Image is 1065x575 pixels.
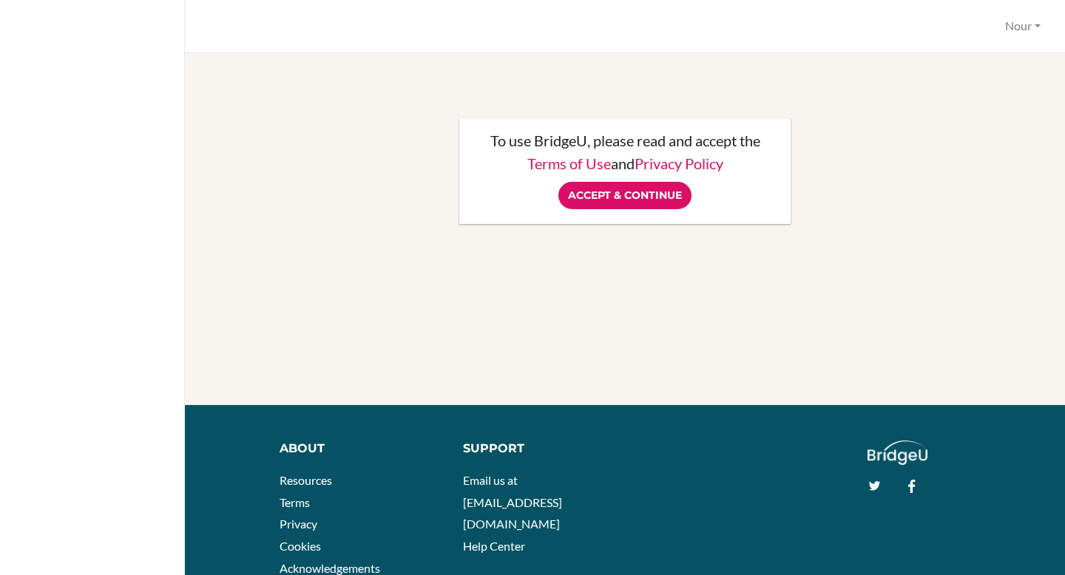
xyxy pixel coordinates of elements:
[280,517,317,531] a: Privacy
[868,440,927,465] img: logo_white@2x-f4f0deed5e89b7ecb1c2cc34c3e3d731f90f0f143d5ea2071677605dd97b5244.png
[474,133,776,148] p: To use BridgeU, please read and accept the
[280,495,310,509] a: Terms
[280,561,380,575] a: Acknowledgements
[558,182,692,209] input: Accept & Continue
[280,440,442,457] div: About
[635,154,723,172] a: Privacy Policy
[280,473,332,487] a: Resources
[280,539,321,553] a: Cookies
[474,156,776,171] p: and
[463,473,562,531] a: Email us at [EMAIL_ADDRESS][DOMAIN_NAME]
[463,539,525,553] a: Help Center
[527,154,611,172] a: Terms of Use
[998,13,1047,40] button: Nour
[463,440,614,457] div: Support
